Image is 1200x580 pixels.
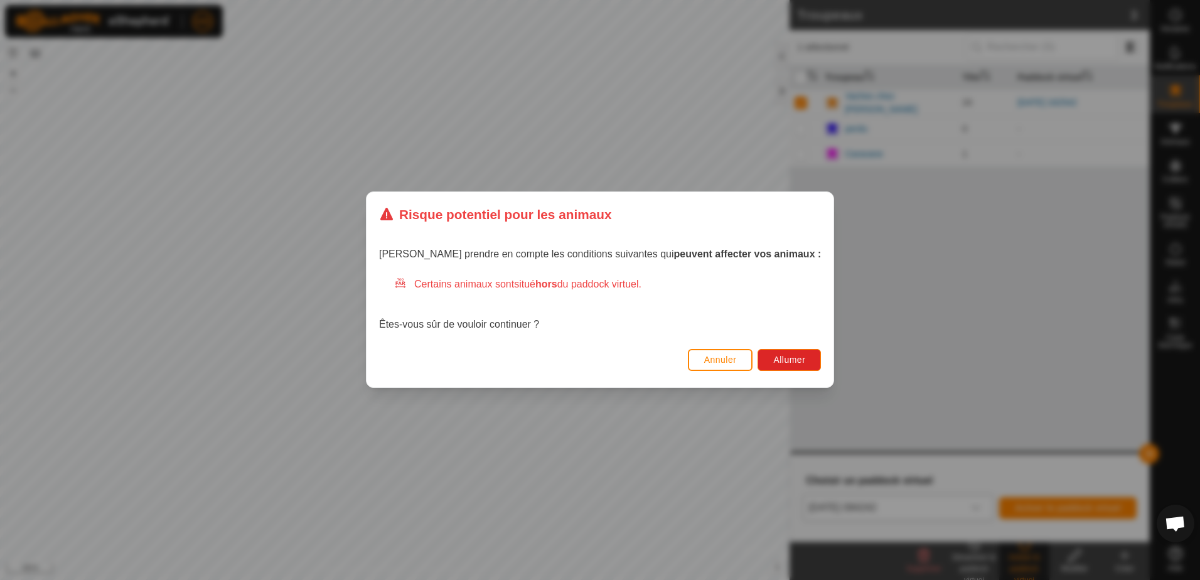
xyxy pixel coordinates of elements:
span: situé du paddock virtuel. [514,279,641,290]
span: [PERSON_NAME] prendre en compte les conditions suivantes qui [379,249,821,260]
span: Annuler [704,355,736,365]
button: Allumer [758,349,821,371]
div: Êtes-vous sûr de vouloir continuer ? [379,277,821,333]
strong: peuvent affecter vos animaux : [673,249,821,260]
button: Annuler [687,349,753,371]
span: Allumer [773,355,805,365]
div: Risque potentiel pour les animaux [379,205,612,224]
div: Certains animaux sont [394,277,821,293]
strong: hors [535,279,557,290]
div: Ouvrir le chat [1157,505,1194,542]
